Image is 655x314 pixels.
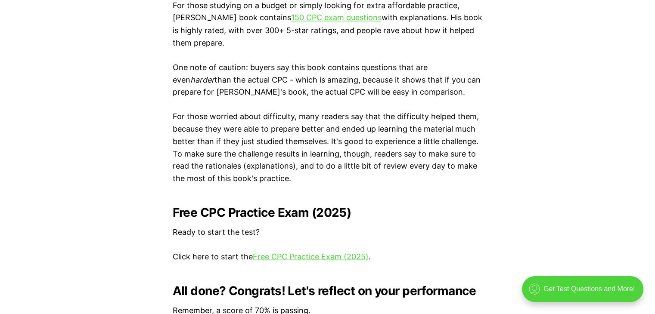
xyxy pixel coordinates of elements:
iframe: portal-trigger [515,272,655,314]
h2: All done? Congrats! Let's reflect on your performance [173,283,483,297]
a: 150 CPC exam questions [291,13,382,22]
p: For those worried about difficulty, many readers say that the difficulty helped them, because the... [173,110,483,185]
h2: Free CPC Practice Exam (2025) [173,205,483,219]
a: Free CPC Practice Exam (2025) [253,252,369,261]
p: Click here to start the . [173,250,483,263]
p: Ready to start the test? [173,226,483,238]
em: harder [190,75,214,84]
p: One note of caution: buyers say this book contains questions that are even than the actual CPC - ... [173,61,483,98]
